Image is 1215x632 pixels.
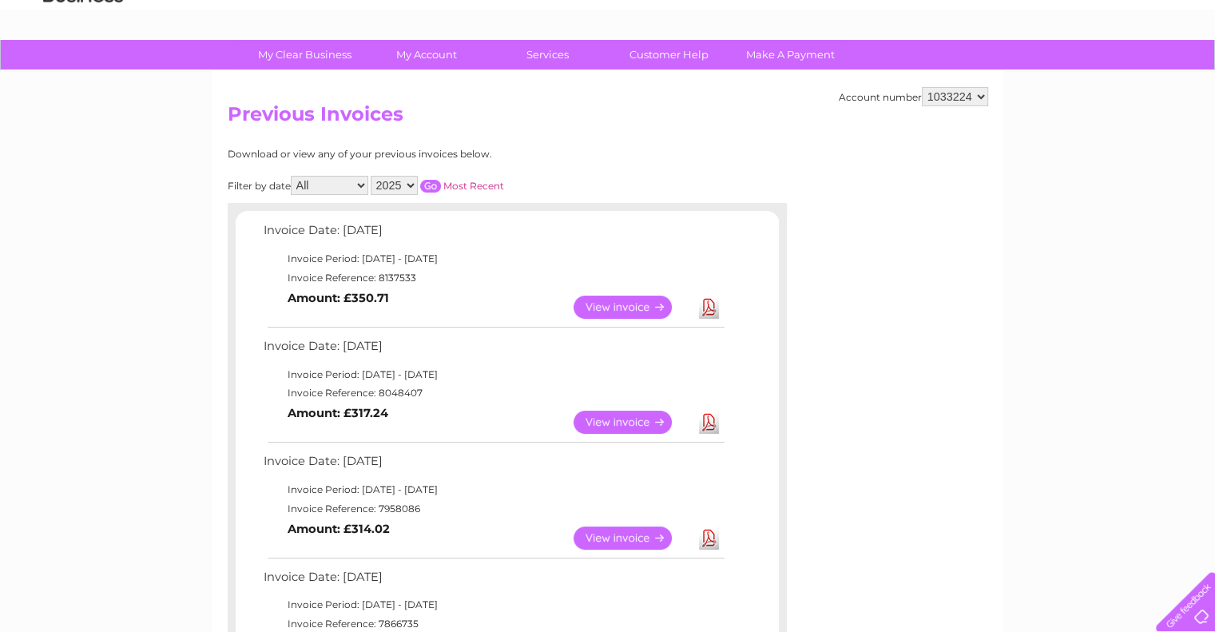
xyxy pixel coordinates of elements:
[228,103,988,133] h2: Previous Invoices
[260,480,727,499] td: Invoice Period: [DATE] - [DATE]
[42,42,124,90] img: logo.png
[260,384,727,403] td: Invoice Reference: 8048407
[725,40,856,70] a: Make A Payment
[360,40,492,70] a: My Account
[699,296,719,319] a: Download
[260,365,727,384] td: Invoice Period: [DATE] - [DATE]
[574,296,691,319] a: View
[574,411,691,434] a: View
[574,527,691,550] a: View
[260,268,727,288] td: Invoice Reference: 8137533
[228,149,647,160] div: Download or view any of your previous invoices below.
[260,336,727,365] td: Invoice Date: [DATE]
[231,9,986,78] div: Clear Business is a trading name of Verastar Limited (registered in [GEOGRAPHIC_DATA] No. 3667643...
[288,522,390,536] b: Amount: £314.02
[443,180,504,192] a: Most Recent
[1162,68,1200,80] a: Log out
[699,527,719,550] a: Download
[288,291,389,305] b: Amount: £350.71
[260,595,727,614] td: Invoice Period: [DATE] - [DATE]
[239,40,371,70] a: My Clear Business
[1076,68,1099,80] a: Blog
[260,451,727,480] td: Invoice Date: [DATE]
[260,220,727,249] td: Invoice Date: [DATE]
[1109,68,1148,80] a: Contact
[839,87,988,106] div: Account number
[1018,68,1066,80] a: Telecoms
[603,40,735,70] a: Customer Help
[914,8,1024,28] a: 0333 014 3131
[699,411,719,434] a: Download
[288,406,388,420] b: Amount: £317.24
[482,40,613,70] a: Services
[260,566,727,596] td: Invoice Date: [DATE]
[260,249,727,268] td: Invoice Period: [DATE] - [DATE]
[260,499,727,519] td: Invoice Reference: 7958086
[228,176,647,195] div: Filter by date
[934,68,964,80] a: Water
[974,68,1009,80] a: Energy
